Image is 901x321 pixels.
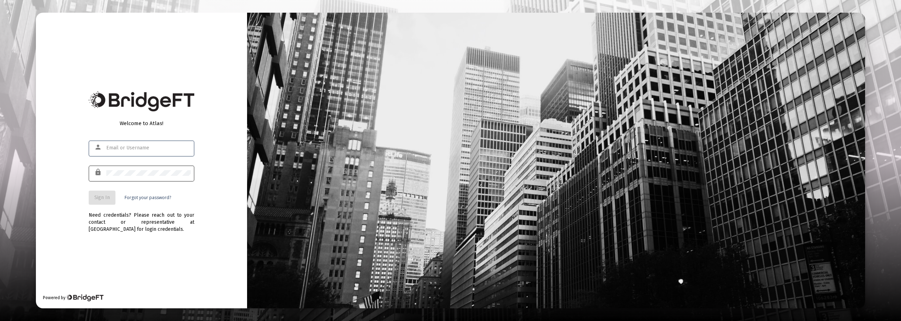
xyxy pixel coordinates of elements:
mat-icon: lock [94,168,103,177]
button: Sign In [89,191,115,205]
input: Email or Username [106,145,191,151]
mat-icon: person [94,143,103,152]
div: Welcome to Atlas! [89,120,194,127]
div: Powered by [43,294,103,301]
img: Bridge Financial Technology Logo [66,294,103,301]
span: Sign In [94,195,110,200]
a: Forgot your password? [125,194,171,201]
div: Need credentials? Please reach out to your contact or representative at [GEOGRAPHIC_DATA] for log... [89,205,194,233]
img: Bridge Financial Technology Logo [89,91,194,111]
